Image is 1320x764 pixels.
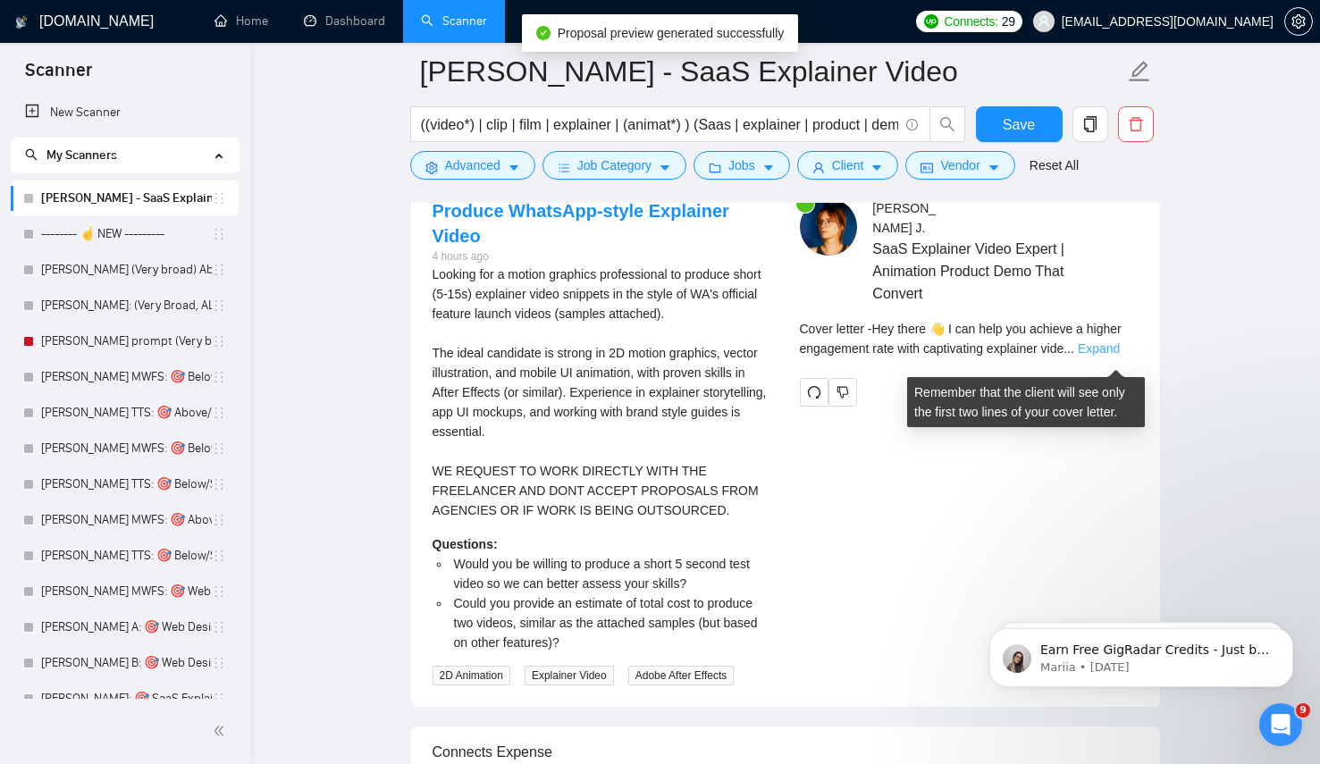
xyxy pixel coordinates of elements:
[905,151,1014,180] button: idcardVendorcaret-down
[11,323,239,359] li: Lazar prompt (Very broad) Design
[963,591,1320,716] iframe: To enrich screen reader interactions, please activate Accessibility in Grammarly extension settings
[1078,341,1120,356] a: Expand
[800,319,1139,358] div: Remember that the client will see only the first two lines of your cover letter.
[728,155,755,175] span: Jobs
[15,8,28,37] img: logo
[801,385,828,399] span: redo
[454,596,758,650] span: Could you provide an estimate of total cost to produce two videos, similar as the attached sample...
[214,13,268,29] a: homeHome
[212,441,226,456] span: holder
[212,513,226,527] span: holder
[41,431,212,466] a: [PERSON_NAME] MWFS: 🎯 Below/Short UI UX Web Design
[304,13,385,29] a: dashboardDashboard
[907,377,1145,427] div: Remember that the client will see only the first two lines of your cover letter.
[25,148,38,161] span: search
[433,666,510,685] span: 2D Animation
[445,155,500,175] span: Advanced
[212,477,226,491] span: holder
[46,147,117,163] span: My Scanners
[1072,106,1108,142] button: copy
[797,151,899,180] button: userClientcaret-down
[11,466,239,502] li: Lenka TTS: 🎯 Below/SHORT UI UX Web Design
[11,288,239,323] li: Lenka: (Very Broad, ALL CAT. ) Above/LONG Motion Graphics SaaS Animation
[1284,7,1313,36] button: setting
[212,549,226,563] span: holder
[11,216,239,252] li: -------- ☝️ NEW ---------
[558,161,570,174] span: bars
[976,106,1063,142] button: Save
[41,466,212,502] a: [PERSON_NAME] TTS: 🎯 Below/SHORT UI UX Web Design
[709,161,721,174] span: folder
[1285,14,1312,29] span: setting
[41,538,212,574] a: [PERSON_NAME] TTS: 🎯 Below/SHORT Web Design
[11,574,239,609] li: Lenka MWFS: 🎯 Web Design (Above average descriptions)
[870,161,883,174] span: caret-down
[11,502,239,538] li: Lenka MWFS: 🎯 Above/Long Web Design
[41,359,212,395] a: [PERSON_NAME] MWFS: 🎯 Below/SHORT UI UX Web Design
[433,537,498,551] strong: Questions:
[1038,15,1050,28] span: user
[832,155,864,175] span: Client
[11,95,239,130] li: New Scanner
[212,227,226,241] span: holder
[433,264,771,520] div: Looking for a motion graphics professional to produce short (5-15s) explainer video snippets in t...
[558,26,785,40] span: Proposal preview generated successfully
[1003,113,1035,136] span: Save
[41,323,212,359] a: [PERSON_NAME] prompt (Very broad) Design
[11,395,239,431] li: Lazar TTS: 🎯 Above/LONG UI UX Web Design (Above average descriptions)
[433,201,729,246] a: Produce WhatsApp-style Explainer Video
[41,288,212,323] a: [PERSON_NAME]: (Very Broad, ALL CAT. ) Above/LONG Motion Graphics SaaS Animation
[1119,116,1153,132] span: delete
[41,645,212,681] a: [PERSON_NAME] B: 🎯 Web Design (Bellow average descriptions)
[212,370,226,384] span: holder
[11,538,239,574] li: Lazar TTS: 🎯 Below/SHORT Web Design
[525,666,614,685] span: Explainer Video
[41,181,212,216] a: [PERSON_NAME] - SaaS Explainer Video
[420,49,1124,94] input: Scanner name...
[11,57,106,95] span: Scanner
[1259,703,1302,746] iframe: Intercom live chat
[929,106,965,142] button: search
[1002,12,1015,31] span: 29
[421,13,487,29] a: searchScanner
[11,181,239,216] li: Lenka - SaaS Explainer Video
[944,12,997,31] span: Connects:
[800,378,828,407] button: redo
[1030,155,1079,175] a: Reset All
[25,147,117,163] span: My Scanners
[41,502,212,538] a: [PERSON_NAME] MWFS: 🎯 Above/Long Web Design
[924,14,938,29] img: upwork-logo.png
[25,95,224,130] a: New Scanner
[212,692,226,706] span: holder
[694,151,790,180] button: folderJobscaret-down
[410,151,535,180] button: settingAdvancedcaret-down
[421,113,898,136] input: Search Freelance Jobs...
[1118,106,1154,142] button: delete
[872,201,936,235] span: [PERSON_NAME] J .
[11,645,239,681] li: Lazar B: 🎯 Web Design (Bellow average descriptions)
[11,609,239,645] li: Lenka A: 🎯 Web Design (Bellow average descriptions)
[212,263,226,277] span: holder
[659,161,671,174] span: caret-down
[762,161,775,174] span: caret-down
[425,161,438,174] span: setting
[41,681,212,717] a: [PERSON_NAME]: 🎯 SaaS Explainer (Above average descriptions)
[212,620,226,634] span: holder
[433,248,771,265] div: 4 hours ago
[41,395,212,431] a: [PERSON_NAME] TTS: 🎯 Above/LONG UI UX Web Design (Above average descriptions)
[577,155,652,175] span: Job Category
[1073,116,1107,132] span: copy
[212,406,226,420] span: holder
[1284,14,1313,29] a: setting
[988,161,1000,174] span: caret-down
[940,155,979,175] span: Vendor
[41,574,212,609] a: [PERSON_NAME] MWFS: 🎯 Web Design (Above average descriptions)
[212,298,226,313] span: holder
[542,151,686,180] button: barsJob Categorycaret-down
[11,359,239,395] li: Lazar MWFS: 🎯 Below/SHORT UI UX Web Design
[11,431,239,466] li: Lazar MWFS: 🎯 Below/Short UI UX Web Design
[212,191,226,206] span: holder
